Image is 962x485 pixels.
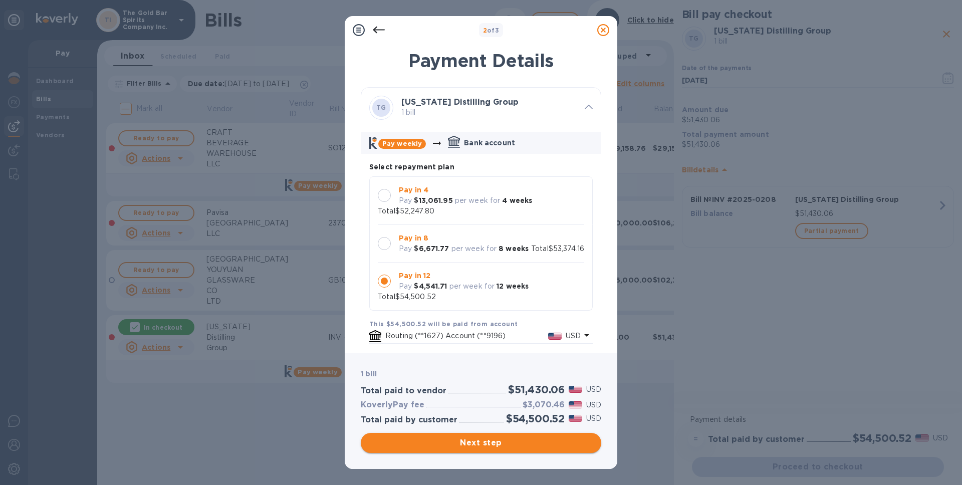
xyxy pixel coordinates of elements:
[449,281,495,292] p: per week for
[399,195,412,206] p: Pay
[361,386,446,396] h3: Total paid to vendor
[548,333,562,340] img: USD
[523,400,565,410] h3: $3,070.46
[569,415,582,422] img: USD
[401,97,519,107] b: [US_STATE] Distilling Group
[378,292,436,302] p: Total $54,500.52
[361,433,601,453] button: Next step
[369,437,593,449] span: Next step
[385,331,548,341] p: Routing (**1627) Account (**9196)
[382,140,422,147] b: Pay weekly
[414,245,449,253] b: $6,671.77
[502,196,532,204] b: 4 weeks
[361,415,457,425] h3: Total paid by customer
[378,206,434,216] p: Total $52,247.80
[455,195,501,206] p: per week for
[361,88,601,128] div: TG[US_STATE] Distilling Group 1 bill
[399,281,412,292] p: Pay
[451,244,497,254] p: per week for
[566,331,581,341] p: USD
[376,104,386,111] b: TG
[483,27,487,34] span: 2
[508,383,565,396] h2: $51,430.06
[586,413,601,424] p: USD
[483,27,500,34] b: of 3
[464,138,515,148] p: Bank account
[369,163,454,171] b: Select repayment plan
[414,196,452,204] b: $13,061.95
[497,282,529,290] b: 12 weeks
[401,107,577,118] p: 1 bill
[586,384,601,395] p: USD
[399,234,428,242] b: Pay in 8
[399,272,430,280] b: Pay in 12
[569,401,582,408] img: USD
[506,412,565,425] h2: $54,500.52
[531,244,584,254] p: Total $53,374.16
[361,50,601,71] h1: Payment Details
[361,370,377,378] b: 1 bill
[369,320,518,328] b: This $54,500.52 will be paid from account
[399,244,412,254] p: Pay
[569,386,582,393] img: USD
[414,282,447,290] b: $4,541.71
[586,400,601,410] p: USD
[499,245,529,253] b: 8 weeks
[361,400,424,410] h3: KoverlyPay fee
[399,186,428,194] b: Pay in 4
